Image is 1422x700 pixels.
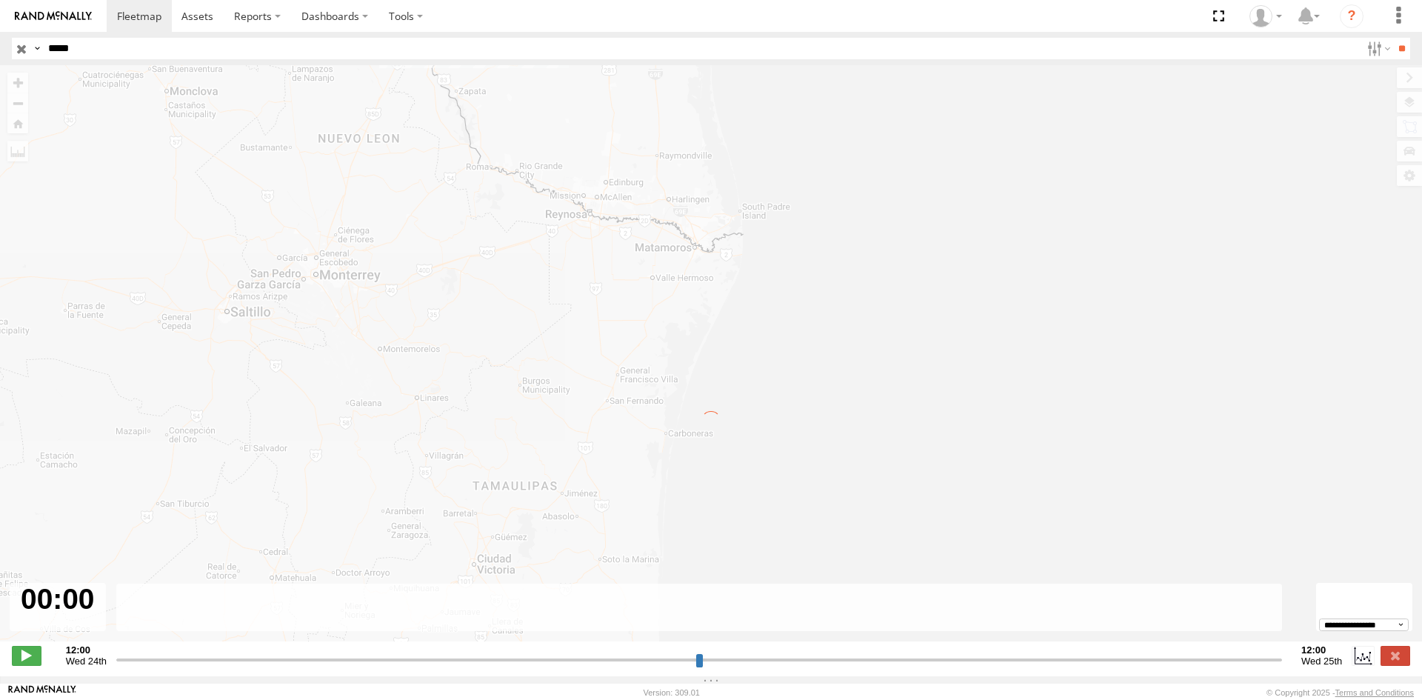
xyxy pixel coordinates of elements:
strong: 12:00 [66,644,107,656]
strong: 12:00 [1301,644,1342,656]
div: Version: 309.01 [644,688,700,697]
div: Ryan Roxas [1244,5,1287,27]
div: © Copyright 2025 - [1266,688,1414,697]
span: Wed 25th [1301,656,1342,667]
span: Wed 24th [66,656,107,667]
i: ? [1340,4,1363,28]
label: Search Query [31,38,43,59]
label: Search Filter Options [1361,38,1393,59]
label: Play/Stop [12,646,41,665]
a: Visit our Website [8,685,76,700]
label: Close [1381,646,1410,665]
img: rand-logo.svg [15,11,92,21]
a: Terms and Conditions [1335,688,1414,697]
